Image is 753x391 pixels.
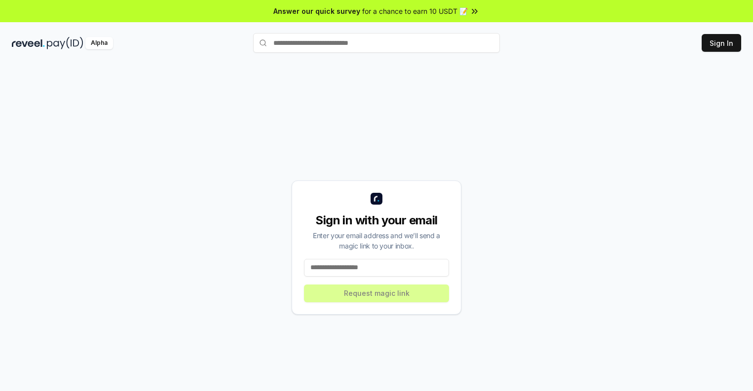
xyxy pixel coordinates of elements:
[12,37,45,49] img: reveel_dark
[304,213,449,228] div: Sign in with your email
[362,6,468,16] span: for a chance to earn 10 USDT 📝
[273,6,360,16] span: Answer our quick survey
[85,37,113,49] div: Alpha
[702,34,741,52] button: Sign In
[371,193,382,205] img: logo_small
[47,37,83,49] img: pay_id
[304,230,449,251] div: Enter your email address and we’ll send a magic link to your inbox.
